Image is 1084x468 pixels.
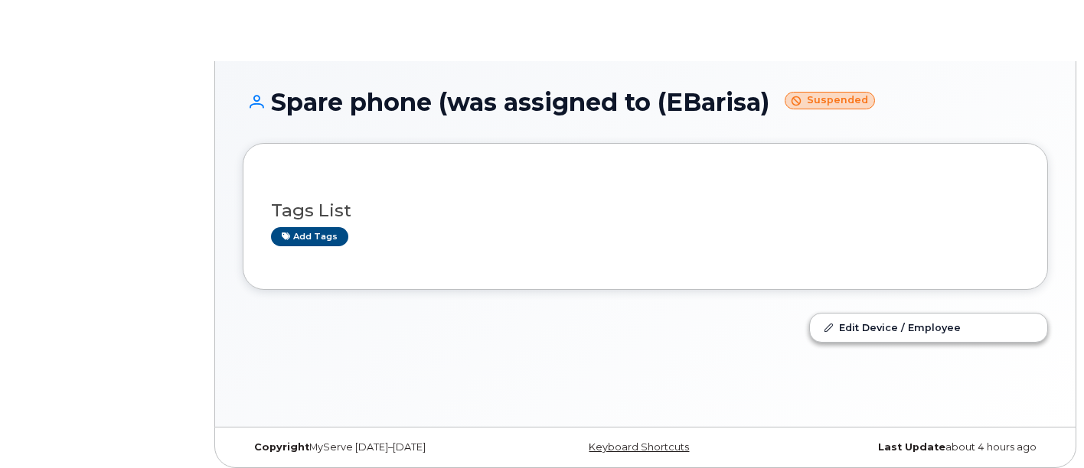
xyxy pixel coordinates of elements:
h3: Tags List [271,201,1020,220]
small: Suspended [785,92,875,109]
div: about 4 hours ago [779,441,1048,453]
h1: Spare phone (was assigned to (EBarisa) [243,89,1048,115]
strong: Last Update [878,441,945,453]
a: Keyboard Shortcuts [589,441,689,453]
strong: Copyright [254,441,309,453]
a: Edit Device / Employee [810,314,1047,341]
a: Add tags [271,227,348,246]
div: MyServe [DATE]–[DATE] [243,441,511,453]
